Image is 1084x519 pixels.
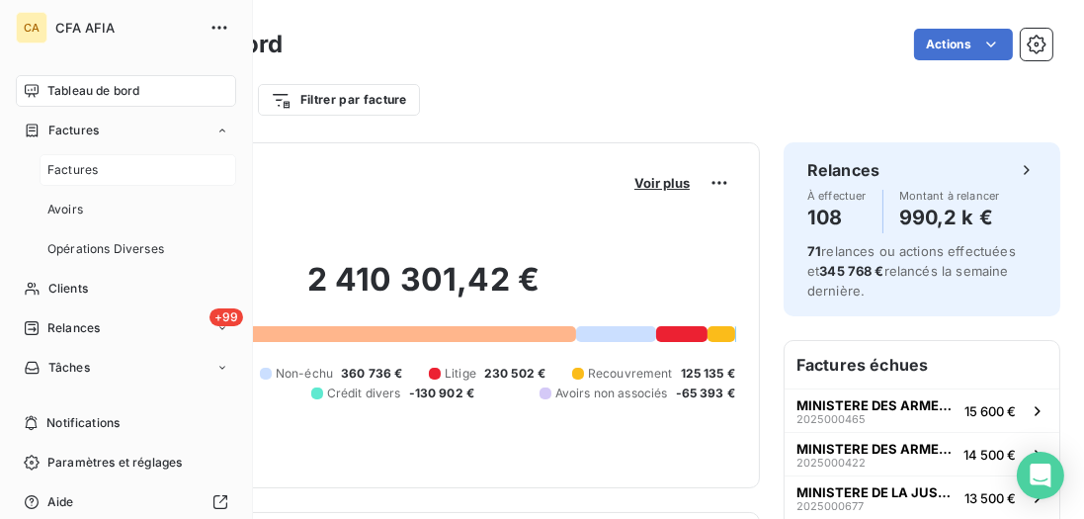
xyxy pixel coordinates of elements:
span: 13 500 € [964,490,1016,506]
div: Open Intercom Messenger [1017,452,1064,499]
button: Voir plus [628,174,696,192]
span: À effectuer [807,190,867,202]
span: 360 736 € [341,365,402,383]
button: MINISTERE DES ARMEES / CMG202500046515 600 € [785,389,1059,432]
span: Recouvrement [588,365,673,383]
span: -130 902 € [409,385,475,402]
span: Litige [445,365,476,383]
div: CA [16,12,47,43]
span: Montant à relancer [899,190,1000,202]
span: -65 393 € [676,385,735,402]
span: Avoirs [47,201,83,218]
h6: Relances [807,158,879,182]
span: Clients [48,280,88,298]
span: MINISTERE DES ARMEES / CMG [796,441,956,457]
span: 2025000677 [796,500,864,512]
span: +99 [209,308,243,326]
span: Non-échu [276,365,333,383]
span: 345 768 € [819,263,883,279]
span: Relances [47,319,100,337]
h4: 108 [807,202,867,233]
button: MINISTERE DES ARMEES / CMG202500042214 500 € [785,432,1059,476]
span: MINISTERE DES ARMEES / CMG [796,397,957,413]
button: Filtrer par facture [258,84,420,116]
span: Opérations Diverses [47,240,164,258]
span: Voir plus [634,175,690,191]
span: MINISTERE DE LA JUSTICE [796,484,957,500]
span: Tâches [48,359,90,377]
button: MINISTERE DE LA JUSTICE202500067713 500 € [785,476,1059,519]
span: relances ou actions effectuées et relancés la semaine dernière. [807,243,1016,299]
a: Aide [16,486,236,518]
span: Paramètres et réglages [47,454,182,472]
span: 71 [807,243,821,259]
span: Notifications [46,414,120,432]
span: Aide [47,493,74,511]
span: 15 600 € [964,403,1016,419]
h4: 990,2 k € [899,202,1000,233]
span: Avoirs non associés [555,385,668,402]
span: Crédit divers [327,385,401,402]
h2: 2 410 301,42 € [112,260,735,319]
span: 2025000465 [796,413,866,425]
span: CFA AFIA [55,20,198,36]
h6: Factures échues [785,341,1059,389]
span: Factures [47,161,98,179]
span: Tableau de bord [47,82,139,100]
span: 2025000422 [796,457,866,469]
button: Actions [914,29,1013,60]
span: Factures [48,122,99,139]
span: 230 502 € [484,365,545,383]
span: 125 135 € [681,365,735,383]
span: 14 500 € [963,447,1016,463]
